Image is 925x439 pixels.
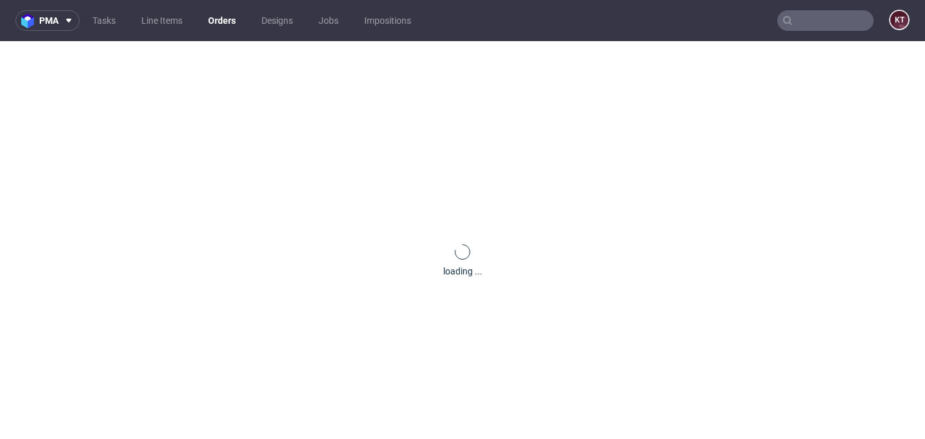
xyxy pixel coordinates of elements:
a: Jobs [311,10,346,31]
a: Impositions [357,10,419,31]
div: loading ... [443,265,482,278]
figcaption: KT [890,11,908,29]
a: Orders [200,10,243,31]
a: Tasks [85,10,123,31]
a: Designs [254,10,301,31]
img: logo [21,13,39,28]
button: pma [15,10,80,31]
a: Line Items [134,10,190,31]
span: pma [39,16,58,25]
